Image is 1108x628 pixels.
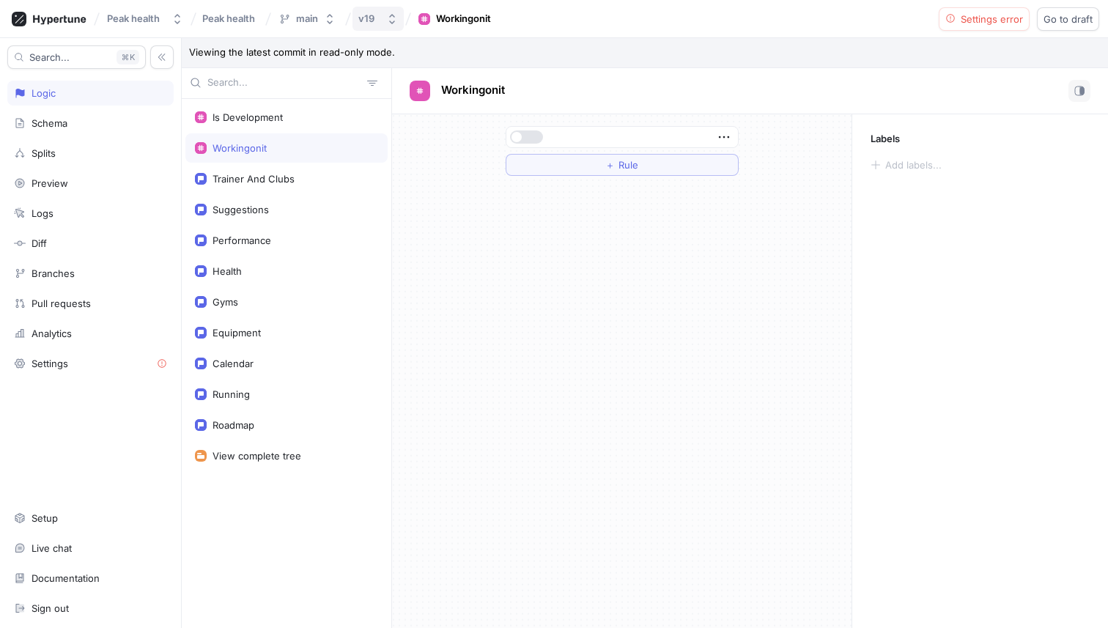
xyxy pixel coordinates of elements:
div: Setup [32,512,58,524]
div: Logic [32,87,56,99]
button: v19 [352,7,404,31]
div: Sign out [32,602,69,614]
div: Is Development [213,111,283,123]
span: Peak health [202,13,255,23]
p: Labels [871,133,900,144]
div: K [117,50,139,64]
div: Documentation [32,572,100,584]
div: Preview [32,177,68,189]
span: Go to draft [1044,15,1093,23]
div: Workingonit [213,142,267,154]
div: Peak health [107,12,160,25]
div: Schema [32,117,67,129]
div: Equipment [213,327,261,339]
button: Settings error [939,7,1030,31]
span: Settings error [961,15,1023,23]
div: Pull requests [32,298,91,309]
div: Suggestions [213,204,269,215]
div: Workingonit [436,12,491,26]
div: Live chat [32,542,72,554]
button: main [273,7,341,31]
button: Search...K [7,45,146,69]
p: Workingonit [441,82,505,99]
div: Roadmap [213,419,254,431]
div: Trainer And Clubs [213,173,295,185]
div: Performance [213,234,271,246]
div: Analytics [32,328,72,339]
div: v19 [358,12,374,25]
button: ＋Rule [506,154,739,176]
div: View complete tree [213,450,301,462]
div: Settings [32,358,68,369]
div: Calendar [213,358,254,369]
div: Diff [32,237,47,249]
div: Branches [32,267,75,279]
button: Add labels... [865,155,946,174]
button: Go to draft [1037,7,1099,31]
div: Logs [32,207,53,219]
div: Gyms [213,296,238,308]
input: Search... [207,75,361,90]
button: Peak health [101,7,189,31]
a: Documentation [7,566,174,591]
div: Splits [32,147,56,159]
div: Health [213,265,242,277]
p: Viewing the latest commit in read-only mode. [182,38,1108,68]
span: Search... [29,53,70,62]
span: Rule [618,160,638,169]
div: Running [213,388,250,400]
div: main [296,12,318,25]
span: ＋ [605,160,615,169]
